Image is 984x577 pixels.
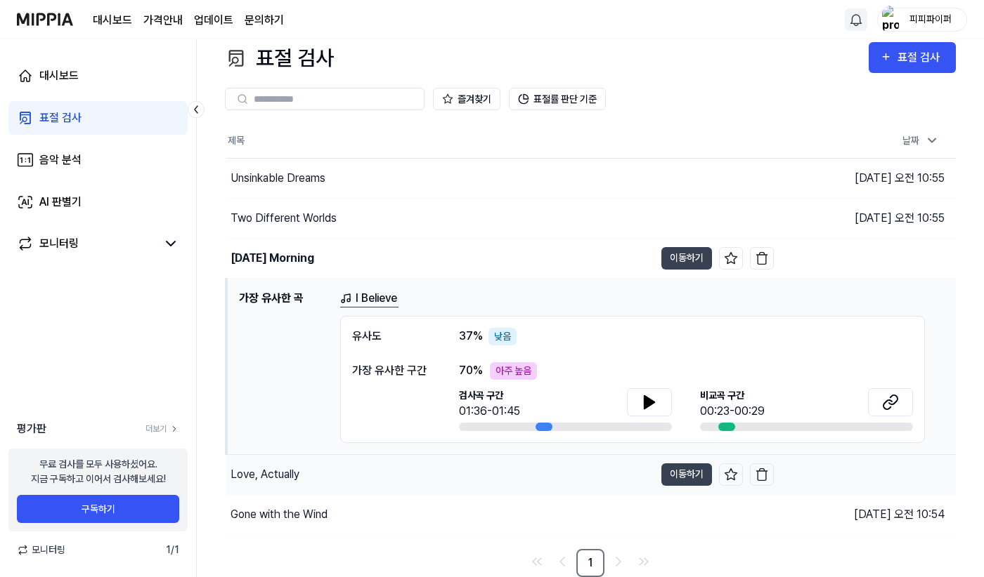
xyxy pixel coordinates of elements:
span: 70 % [459,362,483,379]
span: 비교곡 구간 [700,388,765,403]
nav: pagination [225,549,956,577]
button: 표절 검사 [869,42,956,73]
div: [DATE] Morning [231,250,314,267]
div: Two Different Worlds [231,210,337,227]
a: 더보기 [145,423,179,435]
span: 평가판 [17,420,46,437]
div: 01:36-01:45 [459,403,520,420]
a: 대시보드 [93,12,132,29]
div: 00:23-00:29 [700,403,765,420]
a: Go to next page [607,550,630,573]
a: Go to first page [526,550,548,573]
a: Go to previous page [551,550,574,573]
img: 알림 [848,11,865,28]
div: 가장 유사한 구간 [352,362,431,379]
div: 표절 검사 [39,110,82,126]
button: 이동하기 [661,247,712,270]
a: 1 [576,549,604,577]
td: [DATE] 오전 10:55 [774,238,957,278]
button: profile피피파이퍼 [877,8,967,32]
button: 표절률 판단 기준 [509,88,606,110]
img: delete [755,467,769,482]
div: 피피파이퍼 [903,11,958,27]
a: AI 판별기 [8,185,188,219]
div: 유사도 [352,328,431,345]
div: Love, Actually [231,466,299,483]
div: 무료 검사를 모두 사용하셨어요. 지금 구독하고 이어서 검사해보세요! [31,457,166,486]
td: [DATE] 오전 10:55 [774,158,957,198]
img: profile [882,6,899,34]
div: 낮음 [488,328,517,345]
a: 가격안내 [143,12,183,29]
th: 제목 [226,124,774,158]
button: 이동하기 [661,463,712,486]
td: [DATE] 오전 10:55 [774,198,957,238]
span: 1 / 1 [166,543,179,557]
img: delete [755,251,769,265]
a: 대시보드 [8,59,188,93]
a: 표절 검사 [8,101,188,135]
div: 표절 검사 [225,42,334,74]
div: 음악 분석 [39,152,82,168]
div: 날짜 [897,129,945,152]
div: Unsinkable Dreams [231,170,325,187]
div: 아주 높음 [490,362,537,380]
span: 37 % [459,328,483,345]
div: 표절 검사 [898,48,945,67]
h1: 가장 유사한 곡 [239,290,329,443]
a: 업데이트 [194,12,233,29]
div: 모니터링 [39,235,79,252]
a: Go to last page [633,550,655,573]
td: [DATE] 오전 10:54 [774,494,957,534]
div: 대시보드 [39,67,79,84]
a: 문의하기 [245,12,284,29]
a: I Believe [340,290,399,307]
a: 음악 분석 [8,143,188,177]
button: 구독하기 [17,495,179,523]
div: AI 판별기 [39,194,82,211]
td: [DATE] 오전 10:55 [774,454,957,494]
a: 모니터링 [17,235,157,252]
button: 즐겨찾기 [433,88,500,110]
div: Gone with the Wind [231,506,328,523]
span: 검사곡 구간 [459,388,520,403]
span: 모니터링 [17,543,65,557]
